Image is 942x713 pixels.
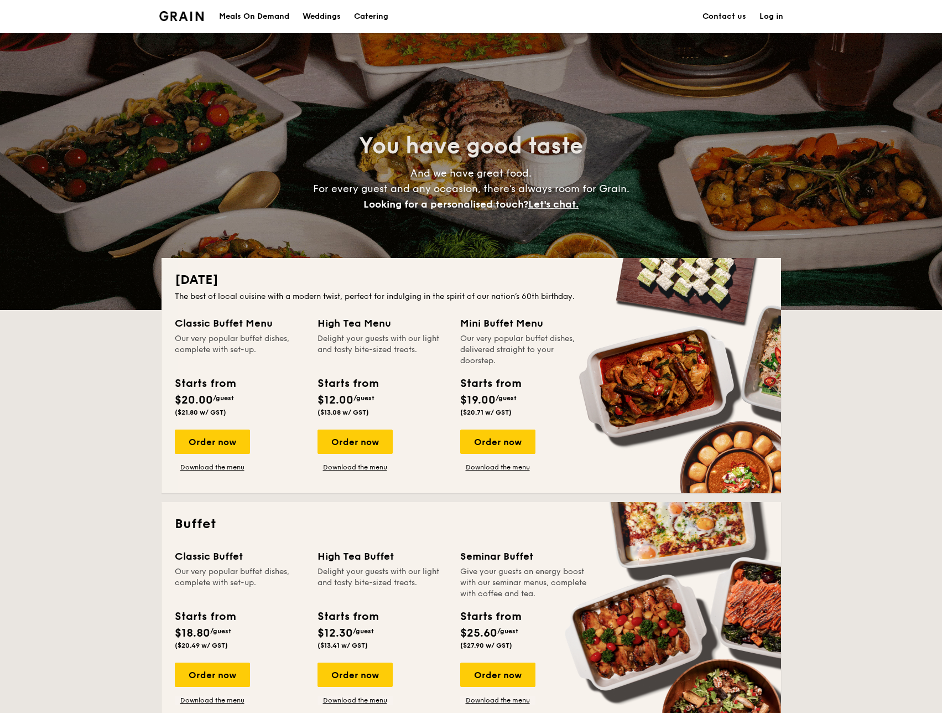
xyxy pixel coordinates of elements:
[318,549,447,564] div: High Tea Buffet
[460,316,590,331] div: Mini Buffet Menu
[175,409,226,416] span: ($21.80 w/ GST)
[460,608,521,625] div: Starts from
[318,608,378,625] div: Starts from
[460,696,535,705] a: Download the menu
[175,375,235,392] div: Starts from
[175,394,213,407] span: $20.00
[175,566,304,600] div: Our very popular buffet dishes, complete with set-up.
[363,198,528,210] span: Looking for a personalised touch?
[318,333,447,366] div: Delight your guests with our light and tasty bite-sized treats.
[318,394,353,407] span: $12.00
[460,394,496,407] span: $19.00
[460,642,512,649] span: ($27.90 w/ GST)
[175,515,768,533] h2: Buffet
[175,608,235,625] div: Starts from
[460,549,590,564] div: Seminar Buffet
[318,696,393,705] a: Download the menu
[318,375,378,392] div: Starts from
[318,409,369,416] span: ($13.08 w/ GST)
[528,198,579,210] span: Let's chat.
[318,627,353,640] span: $12.30
[460,663,535,687] div: Order now
[460,430,535,454] div: Order now
[175,316,304,331] div: Classic Buffet Menu
[318,566,447,600] div: Delight your guests with our light and tasty bite-sized treats.
[318,430,393,454] div: Order now
[460,463,535,472] a: Download the menu
[460,333,590,366] div: Our very popular buffet dishes, delivered straight to your doorstep.
[175,291,768,302] div: The best of local cuisine with a modern twist, perfect for indulging in the spirit of our nation’...
[175,549,304,564] div: Classic Buffet
[159,11,204,21] img: Grain
[460,409,512,416] span: ($20.71 w/ GST)
[496,394,517,402] span: /guest
[460,566,590,600] div: Give your guests an energy boost with our seminar menus, complete with coffee and tea.
[175,642,228,649] span: ($20.49 w/ GST)
[460,375,521,392] div: Starts from
[318,663,393,687] div: Order now
[175,696,250,705] a: Download the menu
[175,663,250,687] div: Order now
[318,463,393,472] a: Download the menu
[213,394,234,402] span: /guest
[359,133,583,159] span: You have good taste
[460,627,497,640] span: $25.60
[318,642,368,649] span: ($13.41 w/ GST)
[175,430,250,454] div: Order now
[353,627,374,635] span: /guest
[175,271,768,289] h2: [DATE]
[175,463,250,472] a: Download the menu
[175,333,304,366] div: Our very popular buffet dishes, complete with set-up.
[353,394,374,402] span: /guest
[175,627,210,640] span: $18.80
[313,167,629,210] span: And we have great food. For every guest and any occasion, there’s always room for Grain.
[159,11,204,21] a: Logotype
[318,316,447,331] div: High Tea Menu
[497,627,518,635] span: /guest
[210,627,231,635] span: /guest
